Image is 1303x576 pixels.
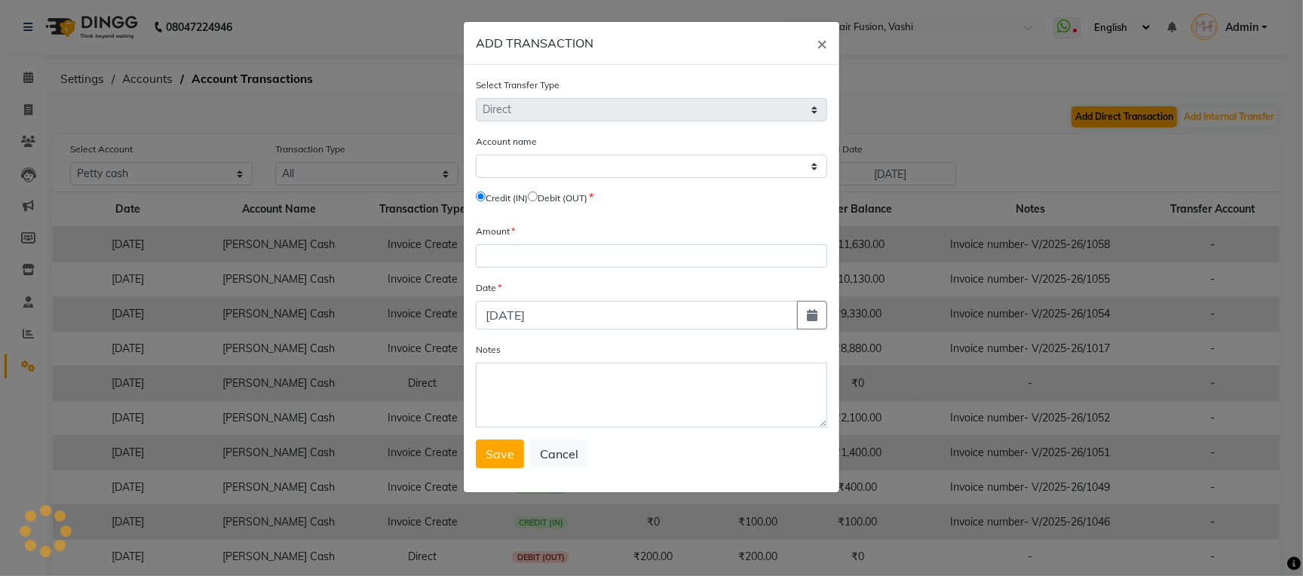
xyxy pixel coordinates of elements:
label: Debit (OUT) [538,191,587,205]
button: Cancel [530,440,588,468]
button: Save [476,440,524,468]
label: Select Transfer Type [476,78,560,92]
label: Account name [476,135,537,149]
label: Credit (IN) [486,191,528,205]
label: Notes [476,343,501,357]
label: Amount [476,225,515,238]
h6: ADD TRANSACTION [476,34,593,52]
span: Save [486,446,514,461]
label: Date [476,281,501,295]
button: Close [805,22,839,64]
span: × [817,32,827,54]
